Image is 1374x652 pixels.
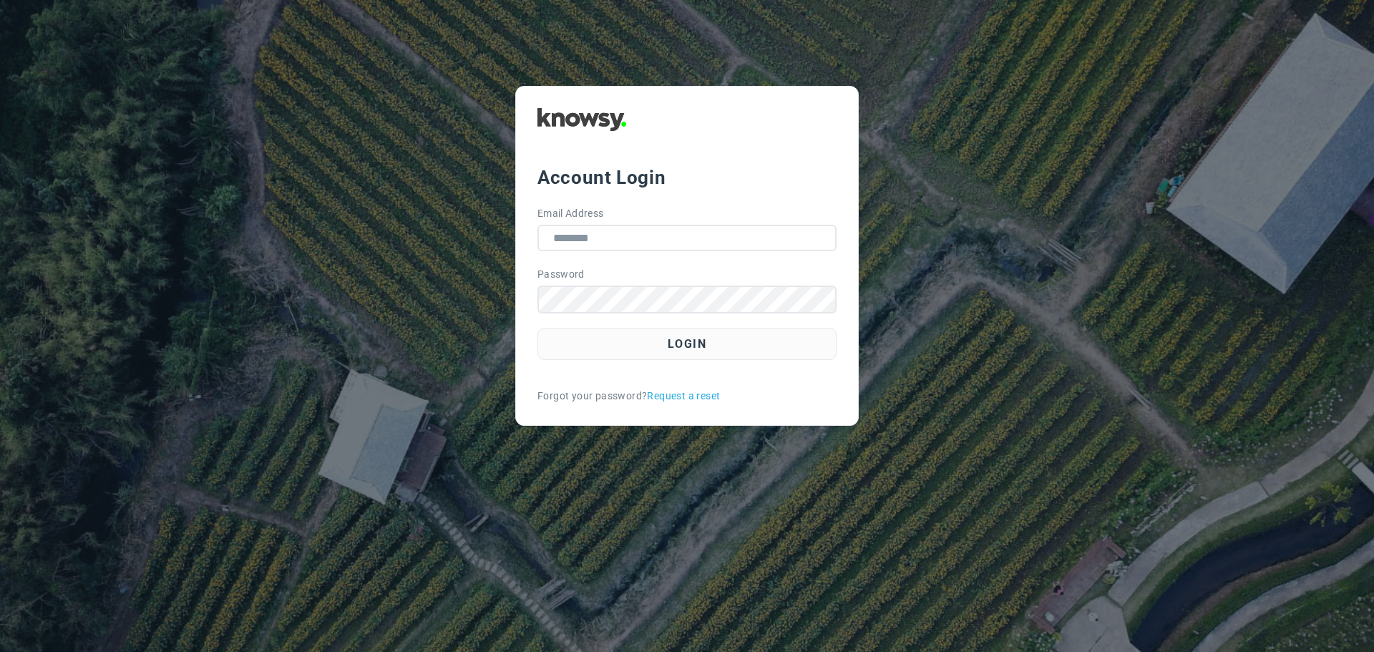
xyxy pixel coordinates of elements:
[537,165,837,190] div: Account Login
[537,206,604,221] label: Email Address
[537,267,585,282] label: Password
[537,328,837,360] button: Login
[537,389,837,404] div: Forgot your password?
[647,389,720,404] a: Request a reset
